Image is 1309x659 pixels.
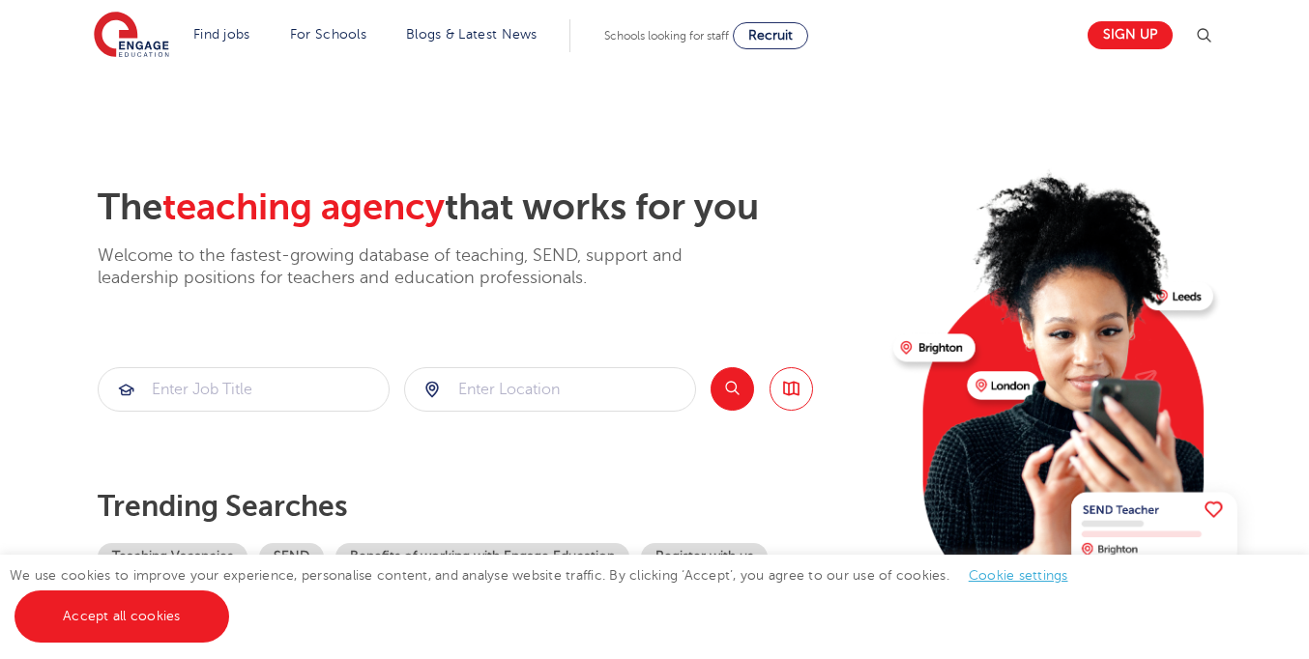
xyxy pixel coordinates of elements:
[94,12,169,60] img: Engage Education
[1088,21,1173,49] a: Sign up
[290,27,366,42] a: For Schools
[641,543,768,571] a: Register with us
[711,367,754,411] button: Search
[406,27,538,42] a: Blogs & Latest News
[969,568,1068,583] a: Cookie settings
[98,186,878,230] h2: The that works for you
[98,244,736,290] p: Welcome to the fastest-growing database of teaching, SEND, support and leadership positions for t...
[604,29,729,43] span: Schools looking for staff
[98,489,878,524] p: Trending searches
[404,367,696,412] div: Submit
[98,367,390,412] div: Submit
[748,28,793,43] span: Recruit
[335,543,629,571] a: Benefits of working with Engage Education
[98,543,247,571] a: Teaching Vacancies
[405,368,695,411] input: Submit
[259,543,324,571] a: SEND
[193,27,250,42] a: Find jobs
[733,22,808,49] a: Recruit
[162,186,445,228] span: teaching agency
[99,368,389,411] input: Submit
[10,568,1088,623] span: We use cookies to improve your experience, personalise content, and analyse website traffic. By c...
[15,590,229,643] a: Accept all cookies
